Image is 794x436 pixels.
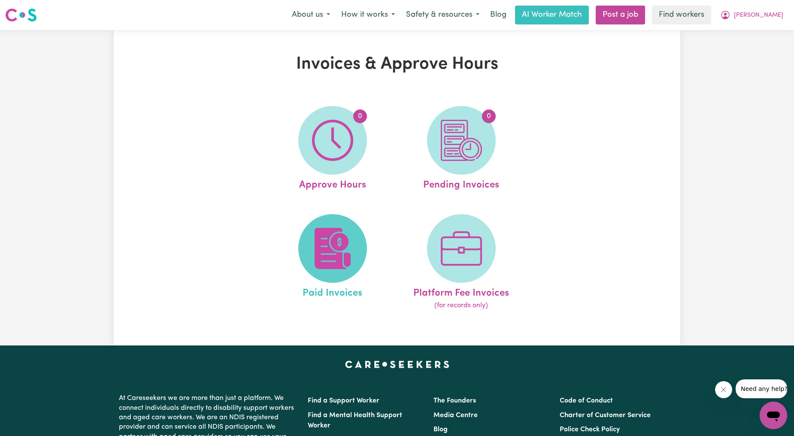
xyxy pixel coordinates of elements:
[400,106,523,193] a: Pending Invoices
[308,397,379,404] a: Find a Support Worker
[5,5,37,25] a: Careseekers logo
[400,6,485,24] button: Safety & resources
[5,7,37,23] img: Careseekers logo
[5,6,52,13] span: Need any help?
[734,11,783,20] span: [PERSON_NAME]
[482,109,496,123] span: 0
[423,175,499,193] span: Pending Invoices
[560,397,613,404] a: Code of Conduct
[353,109,367,123] span: 0
[736,379,787,398] iframe: Message from company
[560,426,620,433] a: Police Check Policy
[485,6,512,24] a: Blog
[433,397,476,404] a: The Founders
[400,214,523,311] a: Platform Fee Invoices(for records only)
[213,54,581,75] h1: Invoices & Approve Hours
[299,175,366,193] span: Approve Hours
[596,6,645,24] a: Post a job
[515,6,589,24] a: AI Worker Match
[413,283,509,301] span: Platform Fee Invoices
[433,412,478,419] a: Media Centre
[433,426,448,433] a: Blog
[715,6,789,24] button: My Account
[652,6,711,24] a: Find workers
[560,412,651,419] a: Charter of Customer Service
[286,6,336,24] button: About us
[345,361,449,368] a: Careseekers home page
[434,300,488,311] span: (for records only)
[271,106,394,193] a: Approve Hours
[336,6,400,24] button: How it works
[271,214,394,311] a: Paid Invoices
[303,283,362,301] span: Paid Invoices
[308,412,402,429] a: Find a Mental Health Support Worker
[760,402,787,429] iframe: Button to launch messaging window
[715,381,732,398] iframe: Close message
